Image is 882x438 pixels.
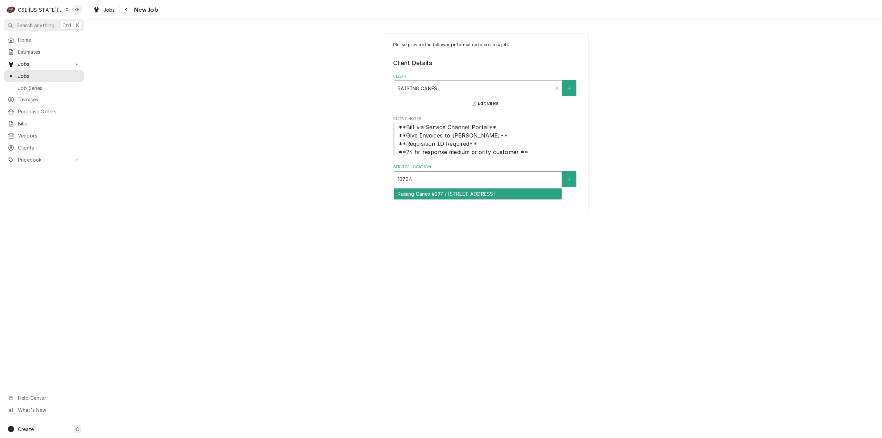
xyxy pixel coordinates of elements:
[394,189,562,199] div: Raising Canes #297 / [STREET_ADDRESS]
[18,36,80,43] span: Home
[399,124,529,155] span: **Bill via Service Channel Portal** **Give Invoices to [PERSON_NAME]** **Requisition ID Required*...
[562,80,576,96] button: Create New Client
[18,156,70,163] span: Pricebook
[18,108,80,115] span: Purchase Orders
[393,116,577,122] span: Client Notes
[382,33,588,211] div: Job Create/Update
[18,96,80,103] span: Invoices
[18,48,80,55] span: Estimates
[393,59,577,68] legend: Client Details
[4,82,84,94] a: Job Series
[76,22,79,29] span: K
[562,171,576,187] button: Create New Location
[393,116,577,156] div: Client Notes
[17,22,54,29] span: Search anything
[393,123,577,156] span: Client Notes
[4,106,84,117] a: Purchase Orders
[4,46,84,58] a: Estimates
[6,5,16,14] div: CSI Kansas City's Avatar
[567,177,571,182] svg: Create New Location
[18,144,80,151] span: Clients
[4,142,84,153] a: Clients
[18,394,80,401] span: Help Center
[567,86,571,91] svg: Create New Client
[4,58,84,70] a: Go to Jobs
[90,4,118,16] a: Jobs
[471,99,500,108] button: Edit Client
[18,6,63,13] div: CSI [US_STATE][GEOGRAPHIC_DATA]
[18,132,80,139] span: Vendors
[18,406,80,414] span: What's New
[121,4,132,15] button: Navigate back
[62,22,71,29] span: Ctrl
[393,164,577,187] div: Service Location
[4,392,84,404] a: Go to Help Center
[132,5,158,14] span: New Job
[4,154,84,165] a: Go to Pricebook
[393,74,577,108] div: Client
[103,6,115,13] span: Jobs
[18,426,34,432] span: Create
[72,5,82,14] div: KH
[393,164,577,170] label: Service Location
[18,72,80,80] span: Jobs
[18,84,80,92] span: Job Series
[393,74,577,79] label: Client
[4,130,84,141] a: Vendors
[18,60,70,68] span: Jobs
[4,94,84,105] a: Invoices
[393,42,577,48] p: Please provide the following information to create a job:
[18,120,80,127] span: Bills
[4,404,84,416] a: Go to What's New
[72,5,82,14] div: Kelsey Hetlage's Avatar
[6,5,16,14] div: C
[4,19,84,31] button: Search anythingCtrlK
[4,118,84,129] a: Bills
[4,34,84,45] a: Home
[76,426,79,433] span: C
[4,70,84,82] a: Jobs
[393,42,577,187] div: Job Create/Update Form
